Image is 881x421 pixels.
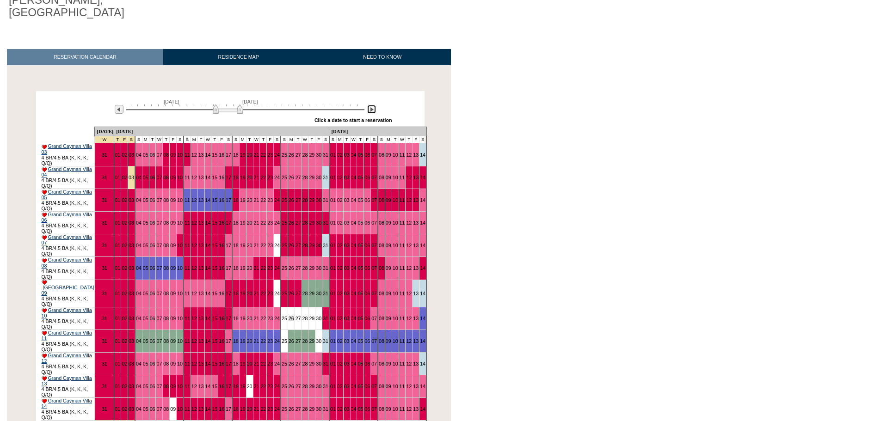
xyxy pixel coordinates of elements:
a: 03 [344,243,350,248]
a: 13 [198,175,204,180]
a: 01 [330,197,336,203]
a: 09 [386,175,391,180]
a: 02 [122,220,127,226]
a: 15 [212,175,217,180]
a: 26 [289,175,294,180]
a: 07 [156,265,162,271]
a: 31 [323,243,328,248]
a: 05 [143,220,148,226]
a: 14 [205,175,211,180]
a: 06 [364,243,370,248]
a: 01 [115,243,120,248]
a: 29 [309,175,314,180]
a: 25 [282,243,287,248]
a: 18 [233,220,239,226]
a: 03 [129,152,134,158]
a: 19 [240,175,246,180]
a: 01 [115,152,120,158]
a: 31 [102,291,107,296]
a: 31 [323,197,328,203]
a: 20 [247,243,253,248]
a: 11 [185,152,190,158]
a: 31 [323,175,328,180]
a: 08 [379,197,384,203]
a: 01 [330,220,336,226]
a: 09 [170,197,176,203]
a: 10 [393,175,398,180]
a: 12 [406,197,412,203]
a: 25 [282,265,287,271]
a: 14 [205,265,211,271]
a: 04 [136,291,142,296]
a: 02 [122,243,127,248]
a: 22 [260,197,266,203]
a: 12 [191,175,197,180]
a: 13 [198,220,204,226]
a: 20 [247,197,253,203]
a: 14 [420,220,425,226]
a: 26 [289,243,294,248]
a: 29 [309,265,314,271]
a: 10 [177,265,183,271]
a: 08 [379,220,384,226]
a: 12 [191,197,197,203]
a: 08 [163,243,169,248]
a: 23 [267,197,273,203]
a: 03 [129,291,134,296]
a: 05 [357,152,363,158]
a: 29 [309,243,314,248]
a: 13 [198,265,204,271]
a: 06 [150,152,155,158]
a: 14 [205,220,211,226]
a: 27 [296,243,301,248]
a: 20 [247,175,253,180]
a: 17 [226,265,231,271]
a: 13 [413,175,419,180]
a: 02 [337,243,343,248]
a: 19 [240,220,246,226]
img: Next [367,105,376,114]
a: 31 [102,175,107,180]
a: 12 [191,220,197,226]
a: 23 [267,175,273,180]
a: 26 [289,197,294,203]
a: 30 [316,265,321,271]
a: 06 [150,197,155,203]
a: 11 [400,243,405,248]
a: NEED TO KNOW [314,49,451,65]
a: 23 [267,152,273,158]
a: 14 [420,197,425,203]
a: 02 [122,152,127,158]
a: 31 [102,265,107,271]
a: 04 [136,152,142,158]
a: 21 [254,197,259,203]
a: 16 [219,220,224,226]
a: 03 [129,243,134,248]
a: 15 [212,243,217,248]
a: 10 [393,197,398,203]
a: 28 [302,220,308,226]
a: 11 [400,175,405,180]
a: Grand Cayman Villa 06 [42,212,92,223]
a: Grand Cayman Villa 05 [42,189,92,200]
a: 07 [371,197,377,203]
a: 29 [309,152,314,158]
a: 28 [302,175,308,180]
a: 14 [205,197,211,203]
a: 10 [177,197,183,203]
img: favorite [42,280,47,285]
a: 11 [185,265,190,271]
a: RESIDENCE MAP [163,49,314,65]
a: 03 [129,265,134,271]
a: 21 [254,175,259,180]
a: 02 [337,197,343,203]
a: 11 [185,197,190,203]
a: 02 [337,175,343,180]
a: 01 [330,175,336,180]
a: 13 [413,220,419,226]
a: 13 [198,197,204,203]
a: 08 [379,152,384,158]
a: 30 [316,175,321,180]
img: favorite [42,145,47,149]
a: 16 [219,197,224,203]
